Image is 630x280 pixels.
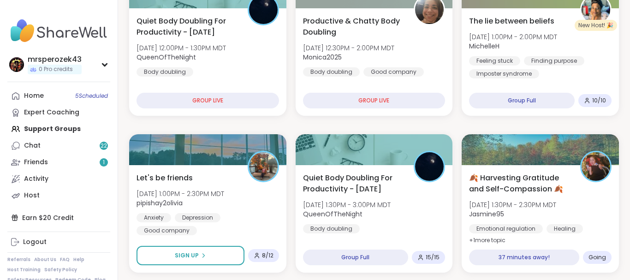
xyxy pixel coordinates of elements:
[7,137,110,154] a: Chat22
[303,173,404,195] span: Quiet Body Doubling For Productivity - [DATE]
[469,173,570,195] span: 🍂 Harvesting Gratitude and Self-Compassion 🍂
[137,226,197,235] div: Good company
[303,43,394,53] span: [DATE] 12:30PM - 2:00PM MDT
[469,200,556,209] span: [DATE] 1:30PM - 2:30PM MDT
[303,53,342,62] b: Monica2025
[303,67,360,77] div: Body doubling
[75,92,108,100] span: 5 Scheduled
[415,152,444,181] img: QueenOfTheNight
[303,16,404,38] span: Productive & Chatty Body Doubling
[524,56,584,66] div: Finding purpose
[303,209,363,219] b: QueenOfTheNight
[137,93,279,108] div: GROUP LIVE
[28,54,82,65] div: mrsperozek43
[24,191,40,200] div: Host
[73,256,84,263] a: Help
[469,56,520,66] div: Feeling stuck
[588,254,606,261] span: Going
[9,57,24,72] img: mrsperozek43
[137,53,196,62] b: QueenOfTheNight
[175,213,220,222] div: Depression
[582,152,610,181] img: Jasmine95
[469,224,543,233] div: Emotional regulation
[469,42,499,51] b: MichelleH
[7,267,41,273] a: Host Training
[303,224,360,233] div: Body doubling
[39,66,73,73] span: 0 Pro credits
[137,173,193,184] span: Let's be friends
[24,91,44,101] div: Home
[24,174,48,184] div: Activity
[592,97,606,104] span: 10 / 10
[7,256,30,263] a: Referrals
[175,251,199,260] span: Sign Up
[7,88,110,104] a: Home5Scheduled
[137,189,224,198] span: [DATE] 1:00PM - 2:30PM MDT
[24,141,41,150] div: Chat
[7,234,110,250] a: Logout
[303,250,409,265] div: Group Full
[7,104,110,121] a: Expert Coaching
[137,16,238,38] span: Quiet Body Doubling For Productivity - [DATE]
[137,213,171,222] div: Anxiety
[60,256,70,263] a: FAQ
[7,187,110,204] a: Host
[103,159,105,167] span: 1
[24,158,48,167] div: Friends
[303,200,391,209] span: [DATE] 1:30PM - 3:00PM MDT
[101,142,107,150] span: 22
[469,93,575,108] div: Group Full
[24,108,79,117] div: Expert Coaching
[249,152,278,181] img: pipishay2olivia
[137,198,183,208] b: pipishay2olivia
[137,67,193,77] div: Body doubling
[469,32,557,42] span: [DATE] 1:00PM - 2:00PM MDT
[469,250,579,265] div: 37 minutes away!
[7,154,110,171] a: Friends1
[7,209,110,226] div: Earn $20 Credit
[7,171,110,187] a: Activity
[303,93,446,108] div: GROUP LIVE
[23,238,47,247] div: Logout
[137,43,226,53] span: [DATE] 12:00PM - 1:30PM MDT
[137,246,244,265] button: Sign Up
[469,69,539,78] div: Imposter syndrome
[7,15,110,47] img: ShareWell Nav Logo
[262,252,273,259] span: 8 / 12
[34,256,56,263] a: About Us
[575,20,617,31] div: New Host! 🎉
[363,67,424,77] div: Good company
[44,267,77,273] a: Safety Policy
[426,254,440,261] span: 15 / 15
[469,16,554,27] span: The lie between beliefs
[547,224,583,233] div: Healing
[469,209,504,219] b: Jasmine95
